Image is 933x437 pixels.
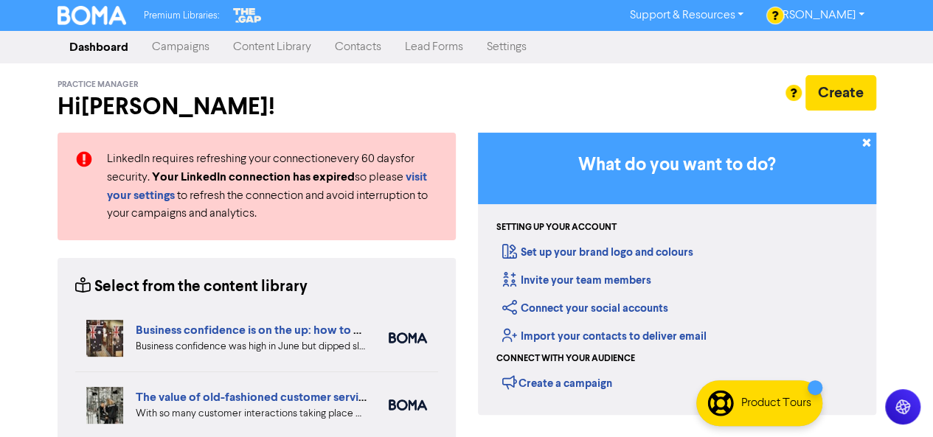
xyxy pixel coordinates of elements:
div: Setting up your account [496,221,617,234]
div: Connect with your audience [496,352,635,366]
a: Support & Resources [617,4,755,27]
a: Content Library [221,32,323,62]
div: LinkedIn requires refreshing your connection every 60 days for security. so please to refresh the... [96,150,449,223]
img: BOMA Logo [58,6,127,25]
strong: Your LinkedIn connection has expired [152,169,355,184]
div: With so many customer interactions taking place online, your online customer service has to be fi... [136,406,367,422]
button: Create [805,75,876,111]
img: boma [389,332,427,343]
a: Settings [475,32,538,62]
a: The value of old-fashioned customer service: getting data insights [136,390,482,405]
a: visit your settings [107,172,427,202]
span: Premium Libraries: [144,11,219,21]
a: Import your contacts to deliver email [502,329,707,343]
div: Getting Started in BOMA [478,133,876,415]
a: Invite your team members [502,273,651,287]
a: Connect your social accounts [502,301,668,315]
div: Business confidence was high in June but dipped slightly in August in the latest SMB Business Ins... [136,339,367,354]
h3: What do you want to do? [500,155,854,176]
div: Create a campaign [502,371,612,394]
a: [PERSON_NAME] [755,4,875,27]
a: Campaigns [140,32,221,62]
img: boma [389,399,427,410]
a: Dashboard [58,32,140,62]
a: Set up your brand logo and colours [502,245,693,259]
iframe: Chat Widget [859,366,933,437]
img: The Gap [231,6,263,25]
a: Lead Forms [393,32,475,62]
div: Select from the content library [75,276,308,298]
span: Practice Manager [58,80,138,90]
a: Business confidence is on the up: how to overcome the big challenges [136,323,504,338]
h2: Hi [PERSON_NAME] ! [58,93,456,121]
a: Contacts [323,32,393,62]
